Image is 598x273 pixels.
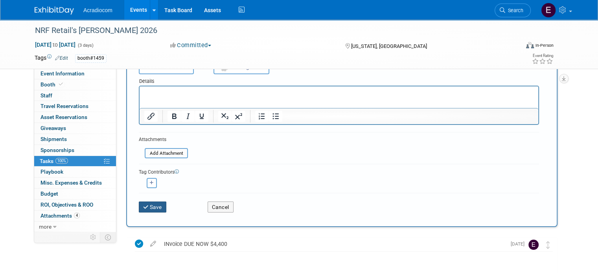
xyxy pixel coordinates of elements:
[195,111,208,122] button: Underline
[34,134,116,145] a: Shipments
[55,158,68,164] span: 100%
[34,68,116,79] a: Event Information
[167,41,214,49] button: Committed
[181,111,195,122] button: Italic
[139,136,188,143] div: Attachments
[40,103,88,109] span: Travel Reservations
[35,41,76,48] span: [DATE] [DATE]
[40,136,67,142] span: Shipments
[546,241,550,249] i: Move task
[255,111,269,122] button: Numbered list
[139,74,539,86] div: Details
[34,211,116,221] a: Attachments4
[34,222,116,232] a: more
[40,70,85,77] span: Event Information
[160,237,506,251] div: INvoice DUE NOW $4,400
[34,178,116,188] a: Misc. Expenses & Credits
[34,189,116,199] a: Budget
[167,111,181,122] button: Bold
[140,86,538,108] iframe: Rich Text Area
[40,147,74,153] span: Sponsorships
[218,111,232,122] button: Subscript
[74,213,80,218] span: 4
[40,202,93,208] span: ROI, Objectives & ROO
[40,81,64,88] span: Booth
[77,43,94,48] span: (3 days)
[40,169,63,175] span: Playbook
[526,42,534,48] img: Format-Inperson.png
[34,123,116,134] a: Giveaways
[55,55,68,61] a: Edit
[34,79,116,90] a: Booth
[39,224,52,230] span: more
[32,24,510,38] div: NRF Retail's [PERSON_NAME] 2026
[34,101,116,112] a: Travel Reservations
[208,202,234,213] button: Cancel
[139,167,539,176] div: Tag Contributors
[52,42,59,48] span: to
[100,232,116,242] td: Toggle Event Tabs
[34,200,116,210] a: ROI, Objectives & ROO
[40,125,66,131] span: Giveaways
[40,114,87,120] span: Asset Reservations
[59,82,63,86] i: Booth reservation complete
[505,7,523,13] span: Search
[34,156,116,167] a: Tasks100%
[40,158,68,164] span: Tasks
[219,64,259,70] span: Unassigned
[34,90,116,101] a: Staff
[86,232,100,242] td: Personalize Event Tab Strip
[34,145,116,156] a: Sponsorships
[40,180,102,186] span: Misc. Expenses & Credits
[528,240,539,250] img: Elizabeth Martinez
[232,111,245,122] button: Superscript
[34,112,116,123] a: Asset Reservations
[144,111,158,122] button: Insert/edit link
[511,241,528,247] span: [DATE]
[35,7,74,15] img: ExhibitDay
[351,43,427,49] span: [US_STATE], [GEOGRAPHIC_DATA]
[269,111,282,122] button: Bullet list
[40,213,80,219] span: Attachments
[83,7,112,13] span: Acradiocom
[40,191,58,197] span: Budget
[541,3,556,18] img: Elizabeth Martinez
[35,54,68,63] td: Tags
[477,41,554,53] div: Event Format
[75,54,107,62] div: booth#1459
[532,54,553,58] div: Event Rating
[146,240,160,247] a: edit
[34,167,116,177] a: Playbook
[139,202,166,213] button: Save
[40,92,52,99] span: Staff
[495,4,531,17] a: Search
[535,42,554,48] div: In-Person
